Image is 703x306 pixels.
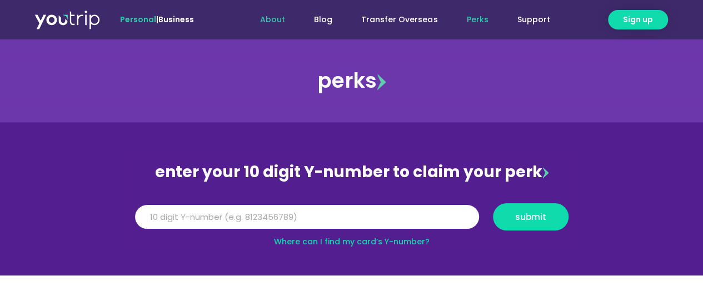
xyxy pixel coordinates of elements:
[515,213,546,221] span: submit
[300,9,347,30] a: Blog
[608,10,668,29] a: Sign up
[129,158,574,187] div: enter your 10 digit Y-number to claim your perk
[623,14,653,26] span: Sign up
[135,203,569,239] form: Y Number
[246,9,300,30] a: About
[120,14,156,25] span: Personal
[224,9,564,30] nav: Menu
[274,236,430,247] a: Where can I find my card’s Y-number?
[135,205,479,229] input: 10 digit Y-number (e.g. 8123456789)
[158,14,194,25] a: Business
[452,9,502,30] a: Perks
[347,9,452,30] a: Transfer Overseas
[120,14,194,25] span: |
[502,9,564,30] a: Support
[493,203,569,230] button: submit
